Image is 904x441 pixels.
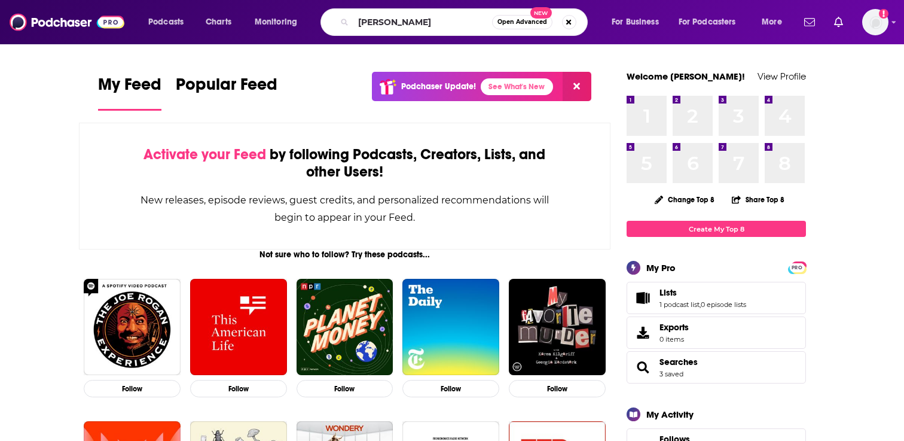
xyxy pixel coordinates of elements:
[862,9,888,35] span: Logged in as adrian.villarreal
[731,188,785,211] button: Share Top 8
[631,290,655,306] a: Lists
[176,74,277,102] span: Popular Feed
[612,14,659,31] span: For Business
[246,13,313,32] button: open menu
[332,8,599,36] div: Search podcasts, credits, & more...
[646,262,676,273] div: My Pro
[497,19,547,25] span: Open Advanced
[509,380,606,397] button: Follow
[143,145,266,163] span: Activate your Feed
[509,279,606,376] img: My Favorite Murder with Karen Kilgariff and Georgia Hardstark
[10,11,124,34] img: Podchaser - Follow, Share and Rate Podcasts
[84,279,181,376] img: The Joe Rogan Experience
[190,279,287,376] img: This American Life
[98,74,161,102] span: My Feed
[862,9,888,35] img: User Profile
[790,263,804,272] a: PRO
[829,12,848,32] a: Show notifications dropdown
[659,300,700,309] a: 1 podcast list
[862,9,888,35] button: Show profile menu
[98,74,161,111] a: My Feed
[879,9,888,19] svg: Add a profile image
[198,13,239,32] a: Charts
[492,15,552,29] button: Open AdvancedNew
[603,13,674,32] button: open menu
[646,409,694,420] div: My Activity
[148,14,184,31] span: Podcasts
[679,14,736,31] span: For Podcasters
[84,380,181,397] button: Follow
[659,322,689,333] span: Exports
[700,300,701,309] span: ,
[627,351,806,384] span: Searches
[206,14,231,31] span: Charts
[627,71,745,82] a: Welcome [PERSON_NAME]!
[631,324,655,341] span: Exports
[627,221,806,237] a: Create My Top 8
[790,263,804,272] span: PRO
[176,74,277,111] a: Popular Feed
[671,13,753,32] button: open menu
[762,14,782,31] span: More
[481,78,553,95] a: See What's New
[255,14,297,31] span: Monitoring
[297,380,393,397] button: Follow
[402,380,499,397] button: Follow
[631,359,655,376] a: Searches
[530,7,552,19] span: New
[648,192,722,207] button: Change Top 8
[140,13,199,32] button: open menu
[79,250,610,260] div: Not sure who to follow? Try these podcasts...
[753,13,797,32] button: open menu
[627,282,806,314] span: Lists
[701,300,746,309] a: 0 episode lists
[297,279,393,376] img: Planet Money
[758,71,806,82] a: View Profile
[659,370,683,378] a: 3 saved
[659,287,746,298] a: Lists
[659,335,689,343] span: 0 items
[402,279,499,376] img: The Daily
[353,13,492,32] input: Search podcasts, credits, & more...
[139,146,550,181] div: by following Podcasts, Creators, Lists, and other Users!
[659,357,698,367] a: Searches
[139,191,550,226] div: New releases, episode reviews, guest credits, and personalized recommendations will begin to appe...
[627,317,806,349] a: Exports
[659,287,677,298] span: Lists
[401,81,476,92] p: Podchaser Update!
[190,380,287,397] button: Follow
[799,12,820,32] a: Show notifications dropdown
